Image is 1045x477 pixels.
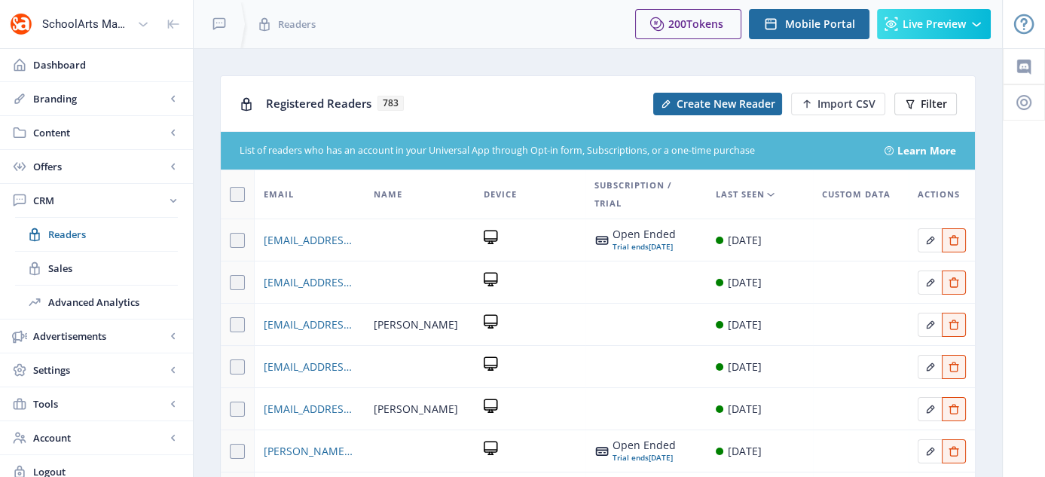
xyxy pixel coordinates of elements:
span: Import CSV [817,98,875,110]
a: Edit page [942,231,966,246]
button: Mobile Portal [749,9,869,39]
a: [EMAIL_ADDRESS][DOMAIN_NAME] [264,274,356,292]
span: Create New Reader [677,98,775,110]
button: Live Preview [877,9,991,39]
span: Device [484,185,517,203]
div: [DATE] [728,274,762,292]
div: [DATE] [728,442,762,460]
button: 200Tokens [635,9,741,39]
div: [DATE] [728,316,762,334]
span: Dashboard [33,57,181,72]
a: New page [644,93,782,115]
span: Account [33,430,166,445]
a: Sales [15,252,178,285]
a: Edit page [918,274,942,288]
div: [DATE] [613,240,676,252]
span: Advertisements [33,329,166,344]
button: Create New Reader [653,93,782,115]
span: Custom Data [822,185,891,203]
a: Edit page [918,442,942,457]
span: Filter [921,98,947,110]
span: Offers [33,159,166,174]
span: Subscription / Trial [594,176,698,213]
a: Readers [15,218,178,251]
img: properties.app_icon.png [9,12,33,36]
a: Edit page [918,358,942,372]
span: Trial ends [613,452,649,463]
div: SchoolArts Magazine [42,8,131,41]
a: [PERSON_NAME][EMAIL_ADDRESS][DOMAIN_NAME] [264,442,356,460]
button: Import CSV [791,93,885,115]
button: Filter [894,93,957,115]
span: Trial ends [613,241,649,252]
span: Readers [48,227,178,242]
a: [EMAIL_ADDRESS][DOMAIN_NAME] [264,358,356,376]
span: Live Preview [903,18,966,30]
a: Edit page [942,358,966,372]
a: Edit page [918,400,942,414]
div: Open Ended [613,439,676,451]
span: Email [264,185,294,203]
a: Edit page [942,316,966,330]
span: Advanced Analytics [48,295,178,310]
a: [EMAIL_ADDRESS][DOMAIN_NAME] [264,316,356,334]
span: Content [33,125,166,140]
a: [EMAIL_ADDRESS][DOMAIN_NAME] [264,231,356,249]
a: New page [782,93,885,115]
a: Advanced Analytics [15,286,178,319]
span: Name [374,185,402,203]
div: [DATE] [728,358,762,376]
span: Registered Readers [266,96,371,111]
span: Mobile Portal [785,18,855,30]
a: [EMAIL_ADDRESS][DOMAIN_NAME] [264,400,356,418]
span: Branding [33,91,166,106]
a: Edit page [942,442,966,457]
span: 783 [377,96,404,111]
div: [DATE] [728,400,762,418]
div: Open Ended [613,228,676,240]
span: Actions [918,185,960,203]
span: Settings [33,362,166,378]
span: Tools [33,396,166,411]
span: [PERSON_NAME] [374,400,458,418]
a: Learn More [897,143,956,158]
span: Last Seen [716,185,765,203]
span: CRM [33,193,166,208]
span: Sales [48,261,178,276]
div: [DATE] [728,231,762,249]
div: [DATE] [613,451,676,463]
a: Edit page [918,231,942,246]
div: List of readers who has an account in your Universal App through Opt-in form, Subscriptions, or a... [240,144,866,158]
a: Edit page [942,400,966,414]
a: Edit page [918,316,942,330]
span: Readers [278,17,316,32]
a: Edit page [942,274,966,288]
span: [PERSON_NAME] [374,316,458,334]
span: Tokens [686,17,723,31]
